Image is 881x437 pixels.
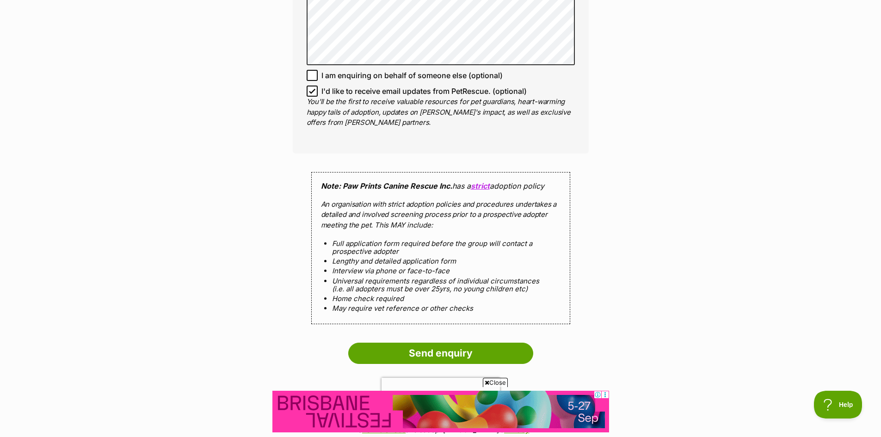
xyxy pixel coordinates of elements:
div: has a adoption policy [311,172,570,324]
a: strict [471,181,490,191]
strong: Note: Paw Prints Canine Rescue Inc. [321,181,452,191]
iframe: Help Scout Beacon - Open [814,391,863,419]
li: Universal requirements regardless of individual circumstances (i.e. all adopters must be over 25y... [332,277,549,293]
iframe: Advertisement [272,391,609,432]
input: Send enquiry [348,343,533,364]
p: An organisation with strict adoption policies and procedures undertakes a detailed and involved s... [321,199,561,231]
span: I am enquiring on behalf of someone else (optional) [321,70,503,81]
li: Lengthy and detailed application form [332,257,549,265]
p: You'll be the first to receive valuable resources for pet guardians, heart-warming happy tails of... [307,97,575,128]
li: May require vet reference or other checks [332,304,549,312]
iframe: reCAPTCHA [382,378,500,406]
span: Close [483,378,508,387]
li: Home check required [332,295,549,302]
li: Interview via phone or face-to-face [332,267,549,275]
span: I'd like to receive email updates from PetRescue. (optional) [321,86,527,97]
li: Full application form required before the group will contact a prospective adopter [332,240,549,256]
